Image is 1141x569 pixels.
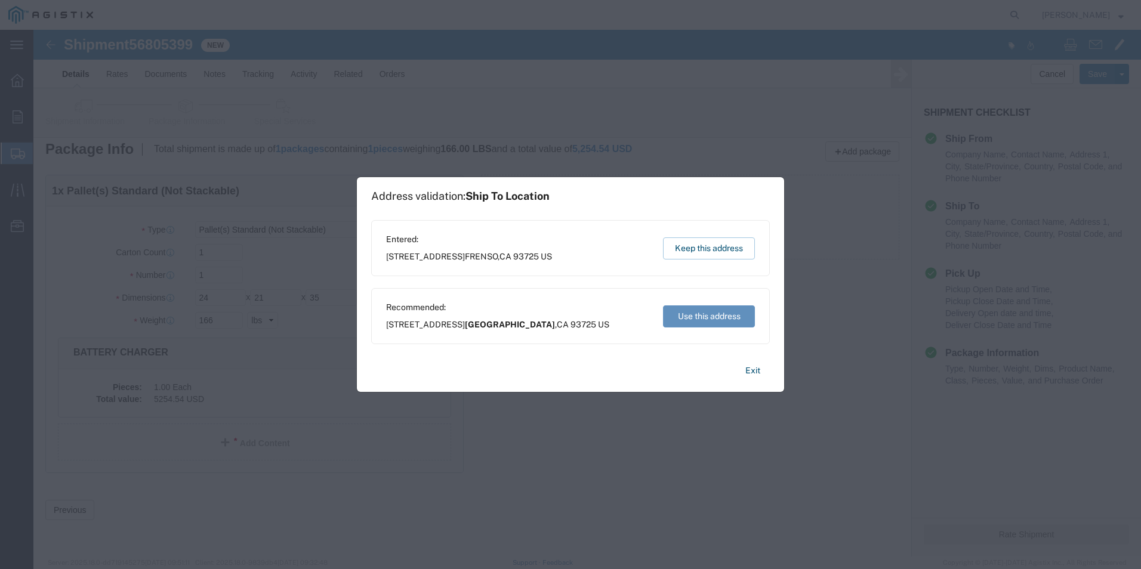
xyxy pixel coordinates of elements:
button: Keep this address [663,237,755,259]
span: 93725 [513,252,539,261]
span: [STREET_ADDRESS] , [386,318,609,331]
span: [GEOGRAPHIC_DATA] [465,320,555,329]
span: CA [499,252,511,261]
span: Entered: [386,233,552,246]
span: Recommended: [386,301,609,314]
span: CA [557,320,569,329]
button: Use this address [663,305,755,327]
span: Ship To Location [465,190,550,202]
span: 93725 [570,320,596,329]
span: FRENSO [465,252,498,261]
span: [STREET_ADDRESS] , [386,251,552,263]
button: Exit [736,360,770,381]
span: US [541,252,552,261]
span: US [598,320,609,329]
h1: Address validation: [371,190,550,203]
